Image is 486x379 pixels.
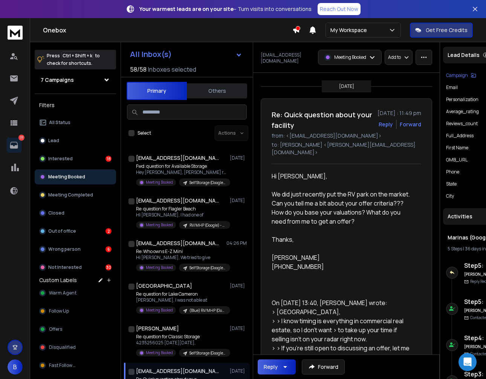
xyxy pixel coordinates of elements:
button: Reply [258,359,296,374]
p: GMB_URL [446,157,468,163]
h3: Inboxes selected [148,65,196,74]
p: Re: question for Classic Storage [136,334,226,340]
p: [EMAIL_ADDRESS][DOMAIN_NAME] [261,52,313,64]
p: First Name [446,145,468,151]
p: Closed [48,210,64,216]
p: Meeting Booked [146,350,173,356]
h1: [PERSON_NAME] [136,325,179,332]
div: 6 [105,246,112,252]
h1: 7 Campaigns [41,76,74,84]
p: My Workspace [330,26,370,34]
p: Re: question for Flagler Beach [136,206,226,212]
p: to: [PERSON_NAME] <[PERSON_NAME][EMAIL_ADDRESS][DOMAIN_NAME]> [272,141,421,156]
span: Ctrl + Shift + k [61,51,93,60]
h1: [GEOGRAPHIC_DATA] [136,282,192,290]
h1: [EMAIL_ADDRESS][DOMAIN_NAME] [136,367,219,375]
p: Lead [48,138,59,144]
p: (Blue) RV/MHP (Google) - Campaign [190,308,226,313]
button: Not Interested30 [35,260,116,275]
h1: Re: Quick question about your facility [272,109,373,130]
p: 4235256025 [DATE][DATE], [136,340,226,346]
button: Reply [379,121,393,128]
p: Reviews_count [446,121,478,127]
p: Fwd: question for Available Storage [136,163,226,169]
p: State [446,181,457,187]
p: [DATE] [230,198,247,204]
span: Warm Agent [49,290,76,296]
p: Personalization [446,97,478,103]
button: Out of office2 [35,224,116,239]
button: Fast Follow Up [35,358,116,373]
p: Average_rating [446,109,479,115]
p: Meeting Booked [146,307,173,313]
p: Not Interested [48,264,82,270]
p: Press to check for shortcuts. [47,52,100,67]
p: – Turn visits into conversations [139,5,312,13]
h1: [EMAIL_ADDRESS][DOMAIN_NAME] [136,239,219,247]
p: Meeting Completed [48,192,93,198]
a: Reach Out Now [318,3,361,15]
button: 7 Campaigns [35,72,116,87]
button: Forward [302,359,345,374]
p: from: <[EMAIL_ADDRESS][DOMAIN_NAME]> [272,132,421,140]
p: [DATE] [230,325,247,331]
p: Meeting Booked [146,222,173,228]
h1: [EMAIL_ADDRESS][DOMAIN_NAME] [136,197,219,204]
p: Hi [PERSON_NAME], We tried to give [136,255,226,261]
button: Get Free Credits [410,23,473,38]
p: All Status [49,120,70,126]
p: 04:26 PM [226,240,247,246]
button: Meeting Booked [35,169,116,184]
span: 5 Steps [448,246,462,252]
p: Hey [PERSON_NAME], [PERSON_NAME] responded with context [136,169,226,175]
button: Wrong person6 [35,242,116,257]
p: Meeting Booked [146,265,173,270]
div: 2 [105,228,112,234]
div: Open Intercom Messenger [458,353,477,371]
p: Campaign [446,72,468,78]
span: Offers [49,326,62,332]
button: Lead [35,133,116,148]
p: Phone [446,169,459,175]
div: Reply [264,363,278,371]
button: Primary [127,82,187,100]
p: Lead Details [448,51,480,59]
p: Full_Address [446,133,474,139]
p: Self Storage (Google) - Campaign [190,180,226,186]
p: Wrong person [48,246,81,252]
p: City [446,193,454,199]
p: Self Storage (Google) - Campaign [190,350,226,356]
p: Add to [388,54,401,60]
button: All Inbox(s) [124,47,248,62]
button: Interested18 [35,151,116,166]
p: Meeting Booked [146,180,173,185]
div: 30 [105,264,112,270]
p: Email [446,84,458,91]
a: 77 [6,138,21,153]
p: [PERSON_NAME], I was not able at [136,297,226,303]
span: Fast Follow Up [49,362,79,368]
p: 77 [18,135,24,141]
h1: [EMAIL_ADDRESS][DOMAIN_NAME] [136,154,219,162]
p: Self Storage (Google) - Campaign [190,265,226,271]
p: HI [PERSON_NAME], I had one of [136,212,226,218]
button: All Status [35,115,116,130]
p: [DATE] : 11:49 pm [377,109,421,117]
button: B [8,359,23,374]
button: Others [187,83,247,99]
p: Meeting Booked [48,174,85,180]
p: Interested [48,156,73,162]
p: Meeting Booked [334,54,366,60]
button: Closed [35,206,116,221]
p: [DATE] [230,283,247,289]
button: Disqualified [35,340,116,355]
h1: Onebox [43,26,292,35]
img: logo [8,26,23,40]
p: Get Free Credits [426,26,468,34]
p: [DATE] [339,83,354,89]
label: Select [138,130,151,136]
button: Follow Up [35,304,116,319]
button: Warm Agent [35,285,116,301]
